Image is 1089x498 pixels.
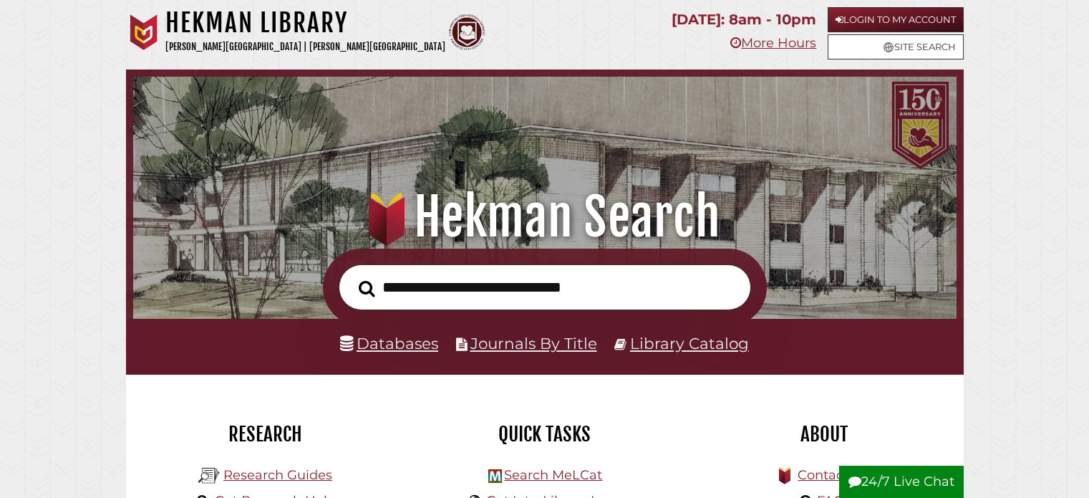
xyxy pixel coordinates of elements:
[359,279,375,297] i: Search
[149,186,939,249] h1: Hekman Search
[695,422,953,446] h2: About
[198,465,220,487] img: Hekman Library Logo
[416,422,674,446] h2: Quick Tasks
[730,35,816,51] a: More Hours
[672,7,816,32] p: [DATE]: 8am - 10pm
[828,7,964,32] a: Login to My Account
[352,276,382,301] button: Search
[126,14,162,50] img: Calvin University
[798,467,868,483] a: Contact Us
[165,39,445,55] p: [PERSON_NAME][GEOGRAPHIC_DATA] | [PERSON_NAME][GEOGRAPHIC_DATA]
[137,422,395,446] h2: Research
[165,7,445,39] h1: Hekman Library
[223,467,332,483] a: Research Guides
[470,334,597,353] a: Journals By Title
[488,469,502,483] img: Hekman Library Logo
[340,334,438,353] a: Databases
[828,34,964,59] a: Site Search
[449,14,485,50] img: Calvin Theological Seminary
[630,334,749,353] a: Library Catalog
[504,467,602,483] a: Search MeLCat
